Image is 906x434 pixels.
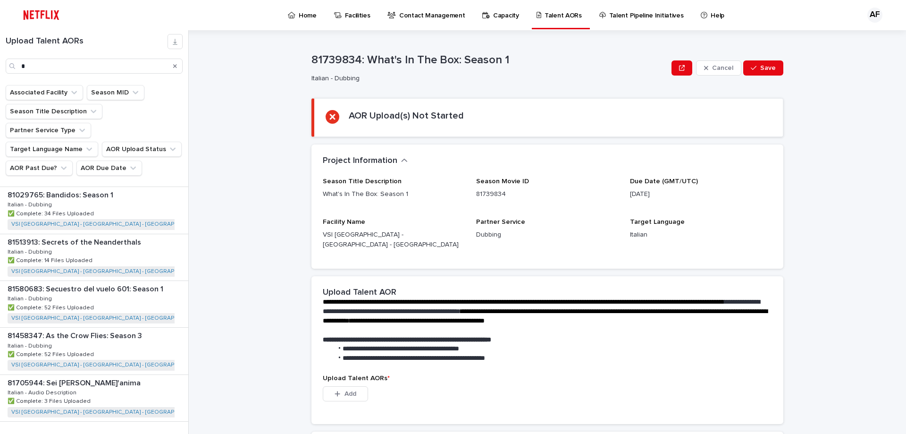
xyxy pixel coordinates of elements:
a: VSI [GEOGRAPHIC_DATA] - [GEOGRAPHIC_DATA] - [GEOGRAPHIC_DATA] [11,221,202,228]
span: Facility Name [323,219,365,225]
p: Italian - Dubbing [8,294,54,302]
p: What's In The Box: Season 1 [323,189,465,199]
button: AOR Upload Status [102,142,182,157]
a: VSI [GEOGRAPHIC_DATA] - [GEOGRAPHIC_DATA] - [GEOGRAPHIC_DATA] [11,409,202,416]
p: Dubbing [476,230,618,240]
p: 81458347: As the Crow Flies: Season 3 [8,330,144,340]
p: ✅ Complete: 34 Files Uploaded [8,209,96,217]
span: Add [344,391,356,397]
p: ✅ Complete: 3 Files Uploaded [8,396,92,405]
p: [DATE] [630,189,772,199]
button: Associated Facility [6,85,83,100]
p: 81705944: Sei [PERSON_NAME]'anima [8,377,143,388]
span: Partner Service [476,219,525,225]
p: Italian - Dubbing [8,200,54,208]
a: VSI [GEOGRAPHIC_DATA] - [GEOGRAPHIC_DATA] - [GEOGRAPHIC_DATA] [11,315,202,322]
h1: Upload Talent AORs [6,36,168,47]
p: Italian - Dubbing [8,341,54,349]
p: 81513913: Secrets of the Neanderthals [8,236,143,247]
button: Season Title Description [6,104,102,119]
span: Season Title Description [323,178,402,185]
p: ✅ Complete: 14 Files Uploaded [8,255,94,264]
span: Due Date (GMT/UTC) [630,178,698,185]
a: VSI [GEOGRAPHIC_DATA] - [GEOGRAPHIC_DATA] - [GEOGRAPHIC_DATA] [11,268,202,275]
p: 81739834: What's In The Box: Season 1 [311,53,668,67]
button: AOR Due Date [76,161,142,176]
p: ✅ Complete: 52 Files Uploaded [8,349,96,358]
p: 81739834 [476,189,618,199]
span: Save [760,65,776,71]
button: Season MID [87,85,144,100]
button: Cancel [696,60,741,76]
a: VSI [GEOGRAPHIC_DATA] - [GEOGRAPHIC_DATA] - [GEOGRAPHIC_DATA] [11,362,202,368]
button: Target Language Name [6,142,98,157]
h2: Upload Talent AOR [323,288,396,298]
div: AF [867,8,882,23]
p: Italian [630,230,772,240]
h2: Project Information [323,156,397,166]
h2: AOR Upload(s) Not Started [349,110,464,121]
button: AOR Past Due? [6,161,73,176]
button: Save [743,60,783,76]
span: Target Language [630,219,685,225]
p: Italian - Dubbing [8,247,54,255]
button: Project Information [323,156,408,166]
input: Search [6,59,183,74]
button: Partner Service Type [6,123,91,138]
span: Season Movie ID [476,178,529,185]
button: Add [323,386,368,401]
img: ifQbXi3ZQGMSEF7WDB7W [19,6,64,25]
span: Cancel [712,65,733,71]
p: ✅ Complete: 52 Files Uploaded [8,303,96,311]
p: Italian - Dubbing [311,75,664,83]
p: 81580683: Secuestro del vuelo 601: Season 1 [8,283,165,294]
p: Italian - Audio Description [8,388,78,396]
span: Upload Talent AORs [323,375,390,382]
p: 81029765: Bandidos: Season 1 [8,189,115,200]
p: VSI [GEOGRAPHIC_DATA] - [GEOGRAPHIC_DATA] - [GEOGRAPHIC_DATA] [323,230,465,250]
